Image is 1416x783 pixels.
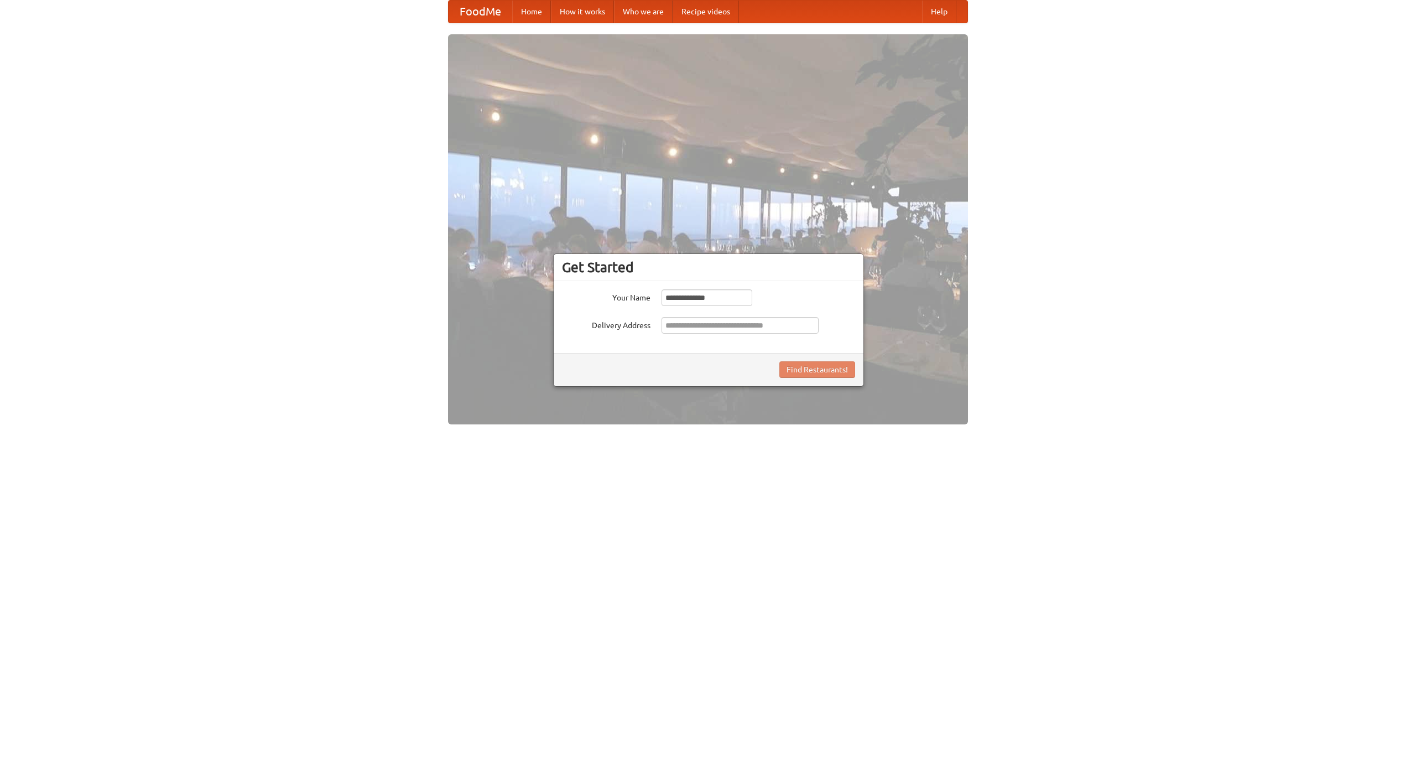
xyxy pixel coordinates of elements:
a: FoodMe [449,1,512,23]
label: Delivery Address [562,317,650,331]
h3: Get Started [562,259,855,276]
a: Home [512,1,551,23]
label: Your Name [562,289,650,303]
a: Help [922,1,956,23]
a: Who we are [614,1,673,23]
a: Recipe videos [673,1,739,23]
button: Find Restaurants! [779,361,855,378]
a: How it works [551,1,614,23]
